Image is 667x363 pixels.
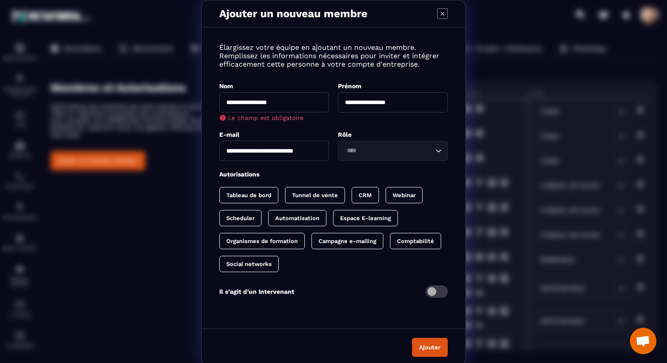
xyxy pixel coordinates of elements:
p: Automatisation [275,215,319,221]
p: Webinar [393,192,416,198]
p: Social networks [226,261,272,267]
p: Organismes de formation [226,238,298,244]
a: Ouvrir le chat [630,328,656,354]
p: Il s’agit d’un Intervenant [219,288,294,295]
p: Élargissez votre équipe en ajoutant un nouveau membre. Remplissez les informations nécessaires po... [219,43,448,68]
label: E-mail [219,131,240,138]
div: Search for option [338,141,448,161]
span: Le champ est obligatoire [228,114,304,121]
input: Search for option [344,146,433,156]
p: Tunnel de vente [292,192,338,198]
p: Tableau de bord [226,192,271,198]
label: Nom [219,82,233,90]
p: Scheduler [226,215,255,221]
label: Prénom [338,82,361,90]
p: Ajouter un nouveau membre [219,7,367,20]
label: Autorisations [219,171,259,178]
button: Ajouter [412,338,448,357]
p: CRM [359,192,372,198]
p: Comptabilité [397,238,434,244]
label: Rôle [338,131,352,138]
p: Campagne e-mailing [319,238,376,244]
p: Espace E-learning [340,215,391,221]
